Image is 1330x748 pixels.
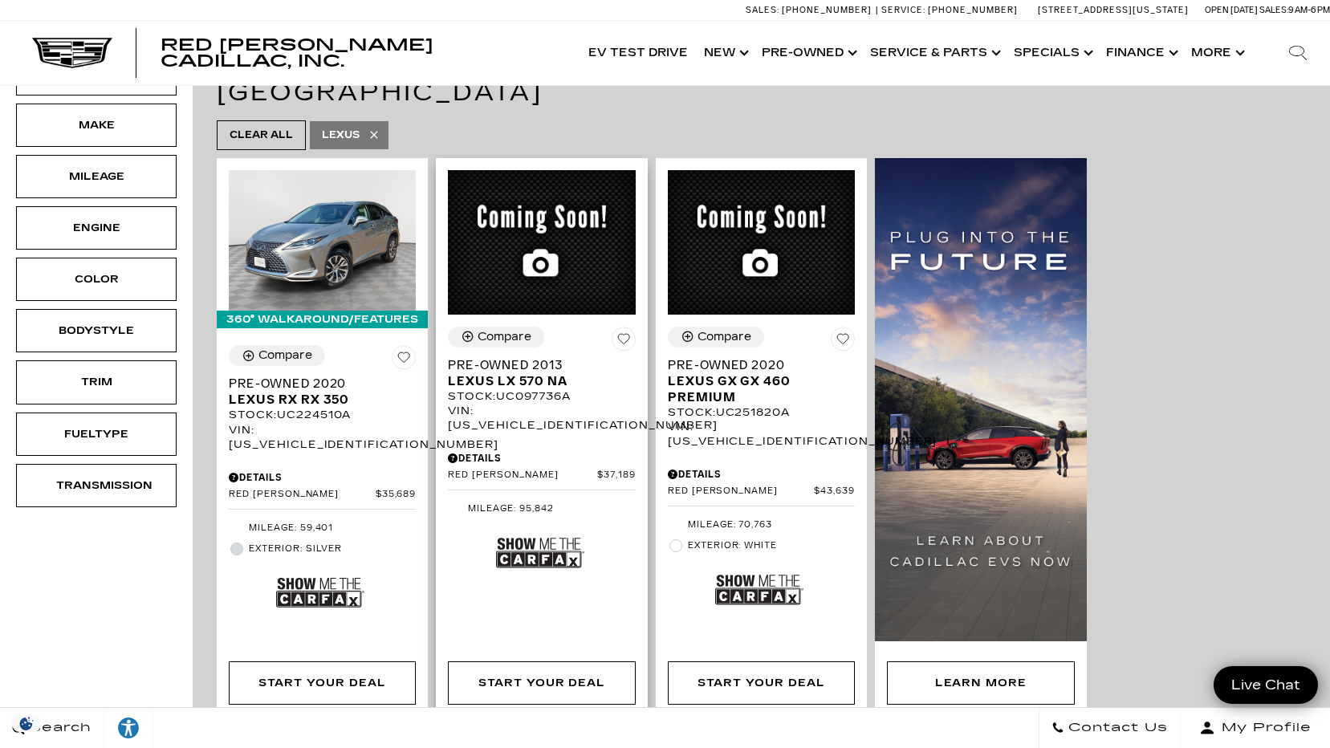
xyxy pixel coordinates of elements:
[668,357,855,405] a: Pre-Owned 2020Lexus GX GX 460 Premium
[56,477,136,494] div: Transmission
[668,170,855,315] img: 2020 Lexus GX GX 460 Premium
[249,541,416,557] span: Exterior: Silver
[229,376,416,408] a: Pre-Owned 2020Lexus RX RX 350
[448,389,635,404] div: Stock : UC097736A
[8,715,45,732] img: Opt-Out Icon
[16,258,177,301] div: ColorColor
[56,116,136,134] div: Make
[16,155,177,198] div: MileageMileage
[448,498,635,519] li: Mileage: 95,842
[1183,21,1250,85] button: More
[229,518,416,539] li: Mileage: 59,401
[56,270,136,288] div: Color
[56,219,136,237] div: Engine
[230,125,293,145] span: Clear All
[881,5,925,15] span: Service:
[56,322,136,339] div: Bodystyle
[668,327,764,348] button: Compare Vehicle
[16,464,177,507] div: TransmissionTransmission
[56,373,136,391] div: Trim
[1215,717,1312,739] span: My Profile
[448,470,635,482] a: Red [PERSON_NAME] $37,189
[668,661,855,705] div: Start Your Deal
[668,420,855,449] div: VIN: [US_VEHICLE_IDENTIFICATION_NUMBER]
[668,486,815,498] span: Red [PERSON_NAME]
[229,423,416,452] div: VIN: [US_VEHICLE_IDENTIFICATION_NUMBER]
[448,661,635,705] div: Start Your Deal
[698,330,751,344] div: Compare
[668,373,843,405] span: Lexus GX GX 460 Premium
[448,357,623,373] span: Pre-Owned 2013
[754,21,862,85] a: Pre-Owned
[16,309,177,352] div: BodystyleBodystyle
[32,38,112,68] img: Cadillac Dark Logo with Cadillac White Text
[668,467,855,482] div: Pricing Details - Pre-Owned 2020 Lexus GX GX 460 Premium
[448,357,635,389] a: Pre-Owned 2013Lexus LX 570 NA
[612,327,636,357] button: Save Vehicle
[16,206,177,250] div: EngineEngine
[496,523,584,582] img: Show Me the CARFAX Badge
[229,345,325,366] button: Compare Vehicle
[831,327,855,357] button: Save Vehicle
[668,357,843,373] span: Pre-Owned 2020
[258,674,385,692] div: Start Your Deal
[814,486,855,498] span: $43,639
[25,717,92,739] span: Search
[876,6,1022,14] a: Service: [PHONE_NUMBER]
[928,5,1018,15] span: [PHONE_NUMBER]
[104,716,153,740] div: Explore your accessibility options
[229,376,404,392] span: Pre-Owned 2020
[16,413,177,456] div: FueltypeFueltype
[1214,666,1318,704] a: Live Chat
[229,170,416,311] img: 2020 Lexus RX RX 350
[746,5,779,15] span: Sales:
[56,425,136,443] div: Fueltype
[782,5,872,15] span: [PHONE_NUMBER]
[1006,21,1098,85] a: Specials
[478,330,531,344] div: Compare
[56,168,136,185] div: Mileage
[1098,21,1183,85] a: Finance
[1038,5,1189,15] a: [STREET_ADDRESS][US_STATE]
[229,661,416,705] div: Start Your Deal
[1259,5,1288,15] span: Sales:
[668,405,855,420] div: Stock : UC251820A
[448,451,635,465] div: Pricing Details - Pre-Owned 2013 Lexus LX 570 NA
[696,21,754,85] a: New
[746,6,876,14] a: Sales: [PHONE_NUMBER]
[688,538,855,554] span: Exterior: White
[580,21,696,85] a: EV Test Drive
[1223,676,1308,694] span: Live Chat
[698,674,824,692] div: Start Your Deal
[217,311,428,328] div: 360° WalkAround/Features
[229,470,416,485] div: Pricing Details - Pre-Owned 2020 Lexus RX RX 350
[229,392,404,408] span: Lexus RX RX 350
[478,674,605,692] div: Start Your Deal
[668,486,855,498] a: Red [PERSON_NAME] $43,639
[448,327,544,348] button: Compare Vehicle
[1181,708,1330,748] button: Open user profile menu
[217,46,1128,107] span: 3 Vehicles for Sale in [US_STATE][GEOGRAPHIC_DATA], [GEOGRAPHIC_DATA]
[16,104,177,147] div: MakeMake
[668,514,855,535] li: Mileage: 70,763
[862,21,1006,85] a: Service & Parts
[16,360,177,404] div: TrimTrim
[448,404,635,433] div: VIN: [US_VEHICLE_IDENTIFICATION_NUMBER]
[1266,21,1330,85] div: Search
[8,715,45,732] section: Click to Open Cookie Consent Modal
[448,470,597,482] span: Red [PERSON_NAME]
[376,489,417,501] span: $35,689
[276,563,364,622] img: Show Me the CARFAX Badge
[448,373,623,389] span: Lexus LX 570 NA
[161,37,564,69] a: Red [PERSON_NAME] Cadillac, Inc.
[1288,5,1330,15] span: 9 AM-6 PM
[1205,5,1258,15] span: Open [DATE]
[104,708,153,748] a: Explore your accessibility options
[1039,708,1181,748] a: Contact Us
[229,489,376,501] span: Red [PERSON_NAME]
[392,345,416,376] button: Save Vehicle
[258,348,312,363] div: Compare
[935,674,1027,692] div: Learn More
[1064,717,1168,739] span: Contact Us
